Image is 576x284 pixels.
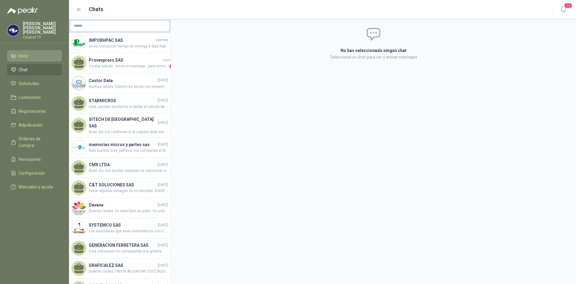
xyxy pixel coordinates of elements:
span: Buen dia me confirman si el soporte debe ser marca Dairu o podemos cotizar las que tengamos dispo... [89,129,168,135]
a: SITECH DE [GEOGRAPHIC_DATA] SAS[DATE]Buen dia me confirman si el soporte debe ser marca Dairu o p... [69,114,171,138]
span: [DATE] [158,98,168,103]
a: Manuales y ayuda [7,181,62,193]
h4: Davana [89,202,157,208]
img: Company Logo [72,36,86,50]
a: STARMICROS[DATE]Hola, pueden ayudarme a validar el estado de entrega pedido 4510001845 por 5 MODE... [69,93,171,114]
a: Company LogoCastor Data[DATE]Buenas tardes, Solicito su ayuda con respecto a la necesidad, Los in... [69,73,171,93]
span: Los auriculares que sean inalambricos con conexión a Bluetooth [89,228,168,234]
a: GENERACION FERRETERA SAS[DATE]Esta cotización no corresponde a la grifería [69,238,171,258]
img: Company Logo [7,25,19,36]
a: Inicio [7,50,62,62]
p: Caracol TV [23,35,62,39]
span: Hola, pueden ayudarme a validar el estado de entrega pedido 4510001845 por 5 MODEM 4G MW43TM LTE ... [89,104,168,110]
a: Chat [7,64,62,75]
h4: Castor Data [89,77,157,84]
span: [DATE] [158,243,168,248]
a: Company Logomemorias micros y partes sas[DATE]hola buenos dias, porfavor me compartes el diseño .... [69,138,171,158]
span: Negociaciones [19,108,46,115]
a: Solicitudes [7,78,62,89]
h4: memorias micros y partes sas [89,141,157,148]
a: Company LogoSYSTEMCO SAS[DATE]Los auriculares que sean inalambricos con conexión a Bluetooth [69,218,171,238]
span: 20 [564,3,572,8]
span: Manuales y ayuda [19,184,53,190]
h4: C&T SOLUCIONES SAS [89,182,157,188]
a: Adjudicación [7,119,62,131]
span: [DATE] [158,222,168,228]
img: Company Logo [72,201,86,215]
span: Solicitudes [19,80,39,87]
h4: SITECH DE [GEOGRAPHIC_DATA] SAS [89,116,157,129]
a: Órdenes de Compra [7,133,62,151]
a: Licitaciones [7,92,62,103]
p: [PERSON_NAME] [PERSON_NAME] [PERSON_NAME] [23,22,62,34]
span: hola buenos dias, porfavor me compartes el diseño . quedo super atenta [89,148,168,154]
span: Chat [19,66,28,73]
span: Esta cotización no corresponde a la grifería [89,249,168,254]
a: Company LogoDavana[DATE]Buenas tardes. En este ítem se piden 10 unidades, combinadas y/o alternat... [69,198,171,218]
span: Órdenes de Compra [19,136,56,149]
a: Company LogoIMPORHPAC SASviernesenvio cotizacion tiempo de entrega 8 dias habiles [69,33,171,53]
h4: GRAFICALEZ SAS [89,262,157,269]
span: Buen dia. me ayudas subiendo la cotización en el formato de ustedes. Gracias [89,168,168,174]
span: [DATE] [158,162,168,168]
h4: STARMICROS [89,97,157,104]
span: Buenas tardes, Solicito su ayuda con respecto a la necesidad, Los ing. me preguntan para que aire... [89,84,168,90]
a: Negociaciones [7,105,62,117]
span: Buenas tardes. FAVOR ADJUNTAR COTIZACION EN SU FORMATO [89,269,168,274]
span: [DATE] [158,202,168,208]
span: Remisiones [19,156,41,163]
h4: CMX LTDA [89,161,157,168]
img: Logo peakr [7,7,38,14]
span: envio cotizacion tiempo de entrega 8 dias habiles [89,44,168,49]
a: Provexpress SASviernesCordial saludo , envie un mensaje , para comunicarles que el producto llega... [69,53,171,73]
span: [DATE] [158,263,168,268]
h2: No has seleccionado ningún chat [269,47,478,54]
a: Remisiones [7,154,62,165]
span: 1 [169,63,175,69]
h4: SYSTEMCO SAS [89,222,157,228]
a: Configuración [7,167,62,179]
h1: Chats [89,5,103,14]
img: Company Logo [72,221,86,235]
a: CMX LTDA[DATE]Buen dia. me ayudas subiendo la cotización en el formato de ustedes. Gracias [69,158,171,178]
span: Cordial saludo , envie un mensaje , para comunicarles que el producto llega en 30 dis, bajo odc, ... [89,63,168,69]
a: C&T SOLUCIONES SAS[DATE]Favor adjuntar inmagen de lo cotizado. SUBIR COTIZACION EN SU FORMATO [69,178,171,198]
button: 20 [558,4,569,15]
img: Company Logo [72,140,86,155]
span: [DATE] [158,120,168,126]
a: GRAFICALEZ SAS[DATE]Buenas tardes. FAVOR ADJUNTAR COTIZACION EN SU FORMATO [69,258,171,279]
span: [DATE] [158,182,168,188]
span: Buenas tardes. En este ítem se piden 10 unidades, combinadas y/o alternativa para entregar las 10... [89,208,168,214]
span: Configuración [19,170,45,176]
h4: GENERACION FERRETERA SAS [89,242,157,249]
span: Favor adjuntar inmagen de lo cotizado. SUBIR COTIZACION EN SU FORMATO [89,188,168,194]
p: Selecciona un chat para ver y enviar mensajes [269,54,478,60]
img: Company Logo [72,76,86,90]
span: Inicio [19,53,28,59]
span: Licitaciones [19,94,41,101]
h4: IMPORHPAC SAS [89,37,155,44]
span: viernes [156,37,168,43]
span: Adjudicación [19,122,43,128]
span: [DATE] [158,78,168,83]
h4: Provexpress SAS [89,57,162,63]
span: viernes [163,57,175,63]
span: [DATE] [158,142,168,148]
